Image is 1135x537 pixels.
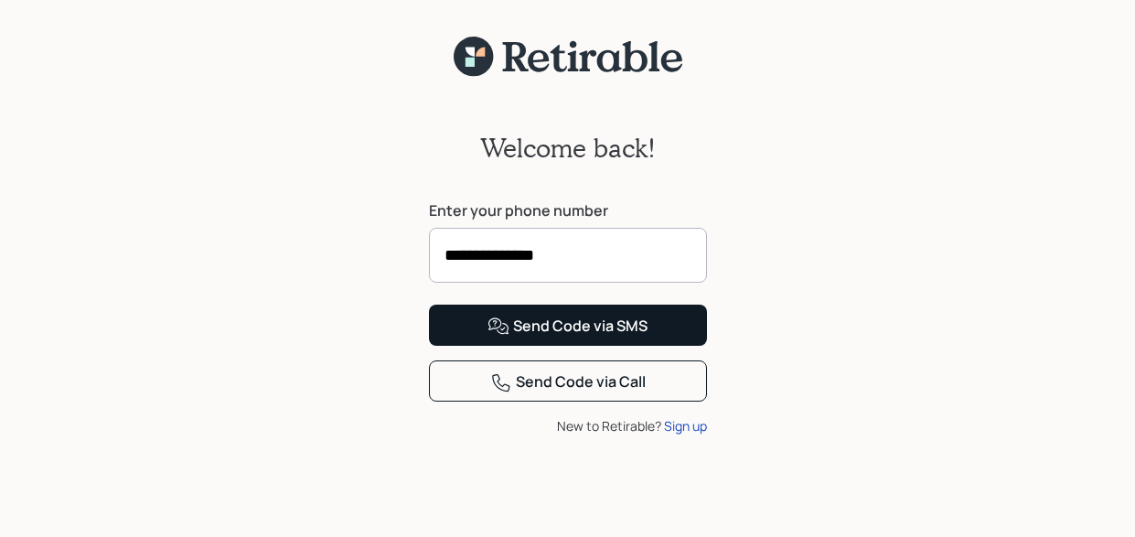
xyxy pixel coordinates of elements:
[490,371,646,393] div: Send Code via Call
[429,416,707,435] div: New to Retirable?
[429,200,707,220] label: Enter your phone number
[664,416,707,435] div: Sign up
[480,133,656,164] h2: Welcome back!
[487,316,648,338] div: Send Code via SMS
[429,360,707,402] button: Send Code via Call
[429,305,707,346] button: Send Code via SMS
